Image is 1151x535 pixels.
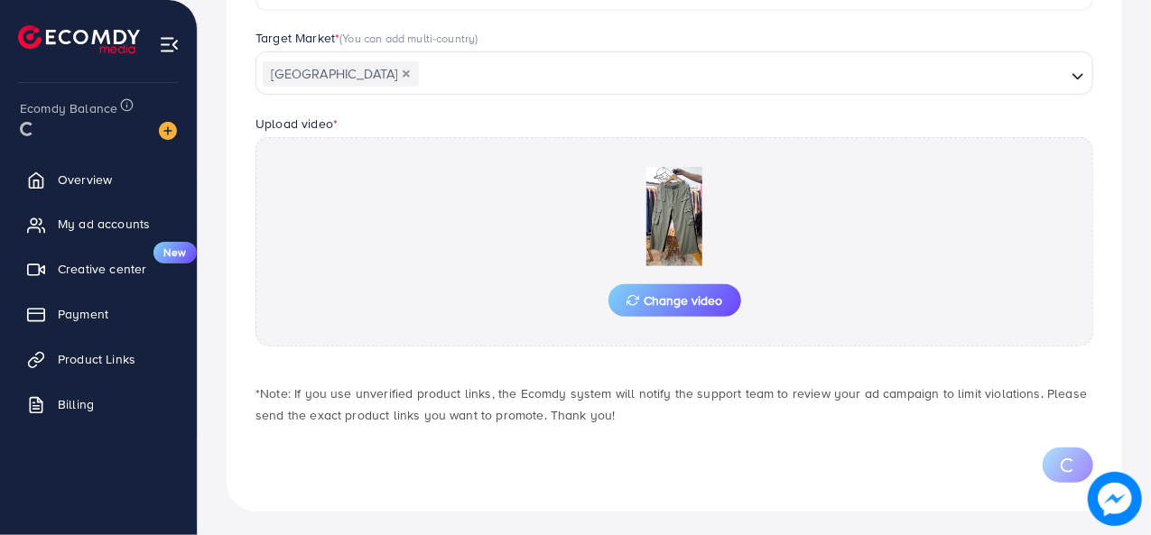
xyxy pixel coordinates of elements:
[1088,472,1142,526] img: image
[58,171,112,189] span: Overview
[58,305,108,323] span: Payment
[14,386,183,422] a: Billing
[255,383,1093,426] p: *Note: If you use unverified product links, the Ecomdy system will notify the support team to rev...
[255,51,1093,95] div: Search for option
[58,395,94,413] span: Billing
[20,99,117,117] span: Ecomdy Balance
[58,350,135,368] span: Product Links
[58,260,146,278] span: Creative center
[14,206,183,242] a: My ad accounts
[14,161,183,198] a: Overview
[18,25,140,53] img: logo
[263,61,419,87] span: [GEOGRAPHIC_DATA]
[421,60,1064,88] input: Search for option
[14,251,183,287] a: Creative centerNew
[159,122,177,140] img: image
[14,341,183,377] a: Product Links
[159,34,180,55] img: menu
[339,30,478,46] span: (You can add multi-country)
[153,242,197,263] span: New
[255,115,338,133] label: Upload video
[584,167,765,266] img: Preview Image
[255,29,478,47] label: Target Market
[14,296,183,332] a: Payment
[627,294,723,307] span: Change video
[58,215,150,233] span: My ad accounts
[608,284,741,317] button: Change video
[402,69,411,78] button: Deselect Pakistan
